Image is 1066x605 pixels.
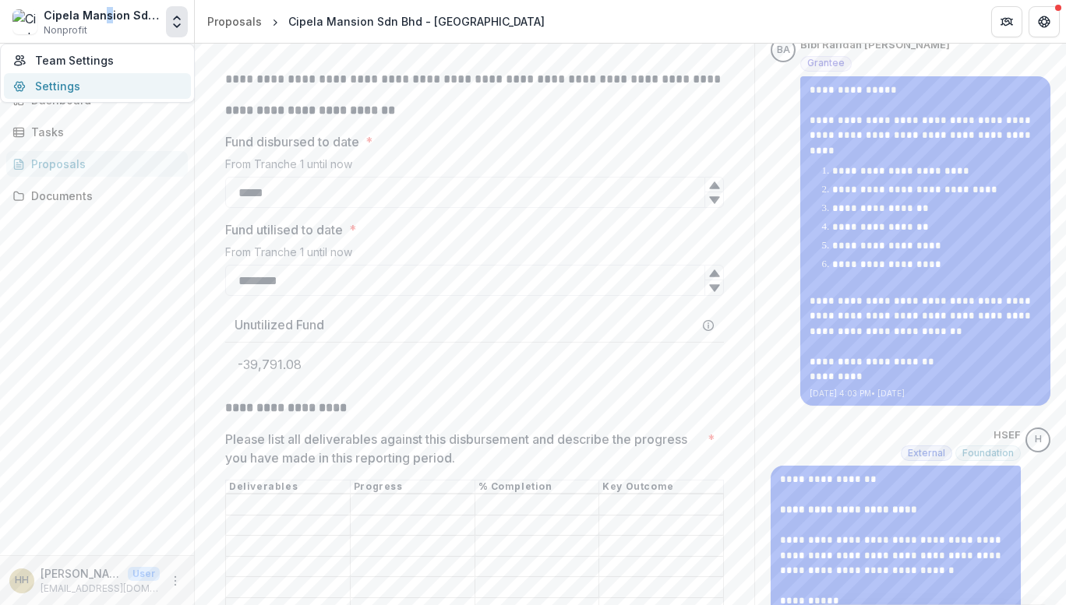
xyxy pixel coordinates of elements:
[807,58,845,69] span: Grantee
[12,9,37,34] img: Cipela Mansion Sdn Bhd
[226,480,351,494] th: Deliverables
[350,480,475,494] th: Progress
[991,6,1022,37] button: Partners
[6,183,188,209] a: Documents
[41,582,160,596] p: [EMAIL_ADDRESS][DOMAIN_NAME]
[225,343,724,386] p: -39,791.08
[6,151,188,177] a: Proposals
[288,13,545,30] div: Cipela Mansion Sdn Bhd - [GEOGRAPHIC_DATA]
[908,448,945,459] span: External
[225,245,724,265] div: From Tranche 1 until now
[235,318,324,332] h3: Unutilized Fund
[166,6,188,37] button: Open entity switcher
[31,124,175,140] div: Tasks
[475,480,599,494] th: % Completion
[128,567,160,581] p: User
[1029,6,1060,37] button: Get Help
[201,10,268,33] a: Proposals
[225,157,724,177] div: From Tranche 1 until now
[166,572,185,590] button: More
[599,480,724,494] th: Key Outcome
[962,448,1014,459] span: Foundation
[225,220,343,239] p: Fund utilised to date
[44,23,87,37] span: Nonprofit
[810,388,1041,399] p: [DATE] 4:03 PM • [DATE]
[777,45,790,55] div: Bibi Rafidah Mohd Amin
[1035,434,1042,445] div: HSEF
[31,188,175,204] div: Documents
[225,430,701,467] p: Please list all deliverables against this disbursement and describe the progress you have made in...
[207,13,262,30] div: Proposals
[31,156,175,172] div: Proposals
[15,575,29,586] div: Hidayah Hassan
[41,565,122,582] p: [PERSON_NAME]
[6,119,188,145] a: Tasks
[44,7,160,23] div: Cipela Mansion Sdn Bhd
[994,427,1021,443] p: HSEF
[201,10,551,33] nav: breadcrumb
[800,37,950,53] p: Bibi Rafidah [PERSON_NAME]
[225,132,359,151] p: Fund disbursed to date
